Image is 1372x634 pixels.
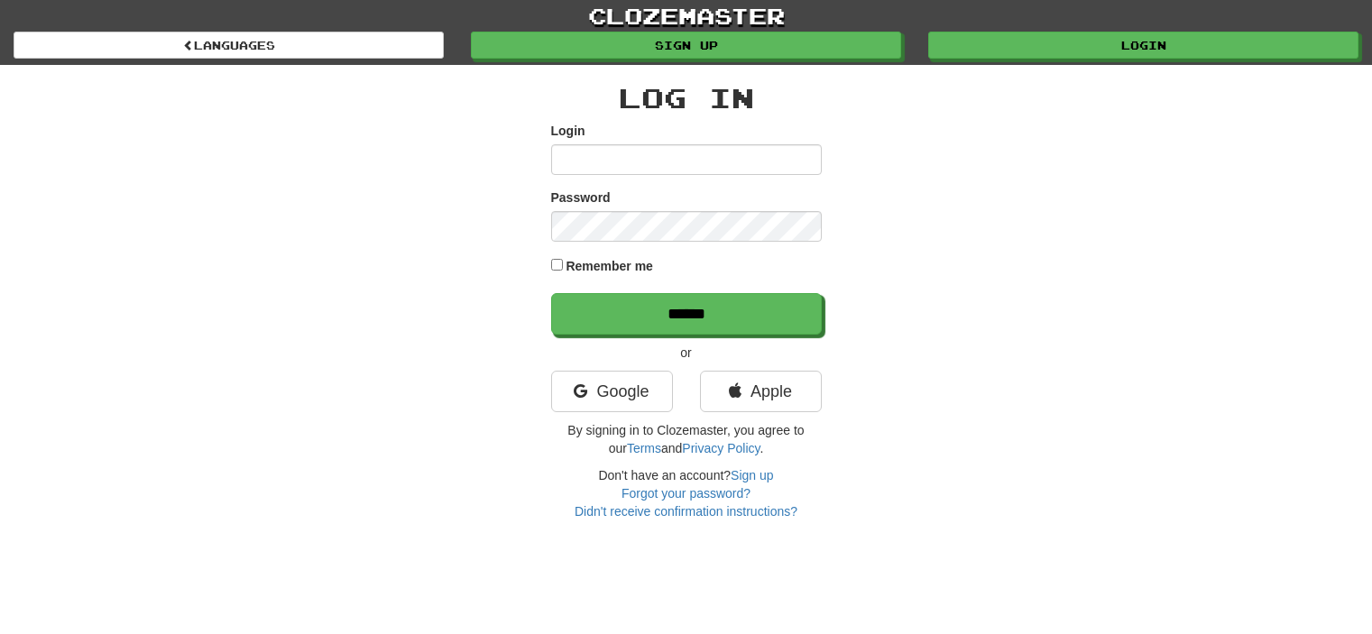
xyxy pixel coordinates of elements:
[471,32,901,59] a: Sign up
[700,371,822,412] a: Apple
[627,441,661,455] a: Terms
[551,371,673,412] a: Google
[551,188,611,207] label: Password
[682,441,760,455] a: Privacy Policy
[928,32,1358,59] a: Login
[14,32,444,59] a: Languages
[731,468,773,482] a: Sign up
[551,122,585,140] label: Login
[551,466,822,520] div: Don't have an account?
[622,486,750,501] a: Forgot your password?
[566,257,653,275] label: Remember me
[551,421,822,457] p: By signing in to Clozemaster, you agree to our and .
[551,83,822,113] h2: Log In
[575,504,797,519] a: Didn't receive confirmation instructions?
[551,344,822,362] p: or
